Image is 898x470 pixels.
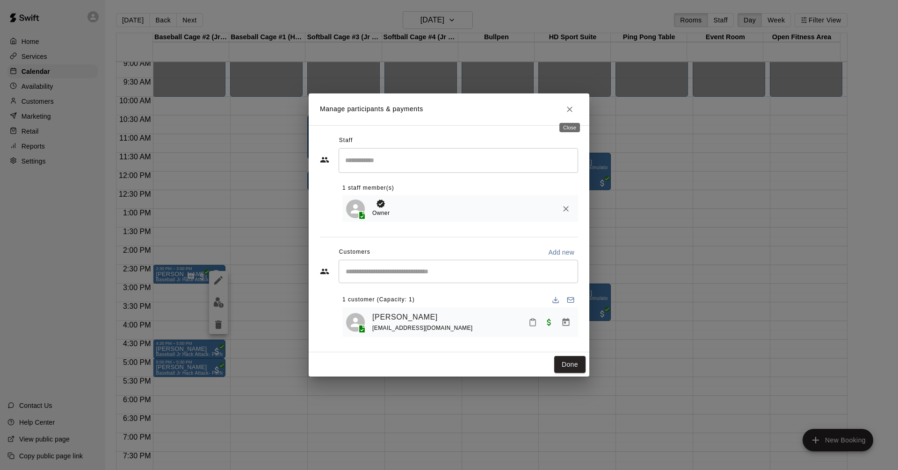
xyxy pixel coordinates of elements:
button: Add new [544,245,578,260]
button: Close [561,101,578,118]
div: clark westcot [346,313,365,332]
svg: Staff [320,155,329,164]
div: Start typing to search customers... [339,260,578,283]
button: Mark attendance [525,314,541,330]
a: [PERSON_NAME] [372,311,438,323]
div: Search staff [339,148,578,173]
span: Customers [339,245,370,260]
div: Close [559,123,580,132]
span: Owner [372,210,390,216]
span: Staff [339,133,353,148]
svg: Booking Owner [376,199,385,208]
button: Email participants [563,292,578,307]
svg: Customers [320,267,329,276]
span: 1 staff member(s) [342,181,394,196]
button: Download list [548,292,563,307]
p: Add new [548,248,574,257]
span: 1 customer (Capacity: 1) [342,292,415,307]
p: Manage participants & payments [320,104,423,114]
button: Manage bookings & payment [558,314,574,331]
span: Paid with POS (Swift) [541,318,558,326]
button: Remove [558,200,574,217]
button: Done [554,356,586,373]
span: [EMAIL_ADDRESS][DOMAIN_NAME] [372,325,473,331]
